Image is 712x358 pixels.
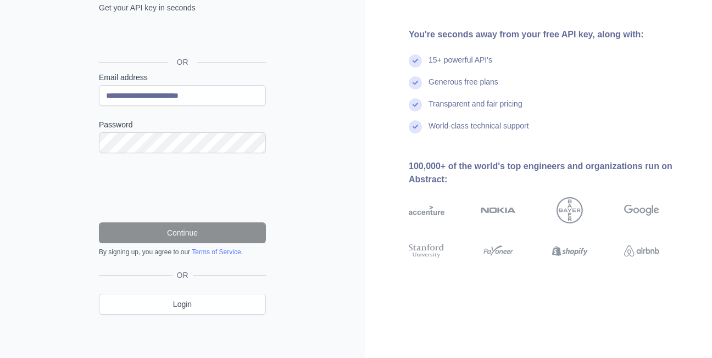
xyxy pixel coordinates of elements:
[99,222,266,243] button: Continue
[481,197,516,223] img: nokia
[409,242,444,260] img: stanford university
[99,166,266,209] iframe: reCAPTCHA
[409,76,422,90] img: check mark
[557,197,583,223] img: bayer
[409,120,422,133] img: check mark
[624,197,660,223] img: google
[93,25,269,49] iframe: Sign in with Google Button
[624,242,660,260] img: airbnb
[99,294,266,315] a: Login
[168,57,197,68] span: OR
[429,76,498,98] div: Generous free plans
[173,270,193,281] span: OR
[429,98,522,120] div: Transparent and fair pricing
[552,242,588,260] img: shopify
[409,28,694,41] div: You're seconds away from your free API key, along with:
[192,248,241,256] a: Terms of Service
[99,72,266,83] label: Email address
[99,2,266,13] p: Get your API key in seconds
[429,54,492,76] div: 15+ powerful API's
[409,160,694,186] div: 100,000+ of the world's top engineers and organizations run on Abstract:
[99,248,266,256] div: By signing up, you agree to our .
[409,98,422,111] img: check mark
[409,197,444,223] img: accenture
[481,242,516,260] img: payoneer
[99,119,266,130] label: Password
[429,120,529,142] div: World-class technical support
[409,54,422,68] img: check mark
